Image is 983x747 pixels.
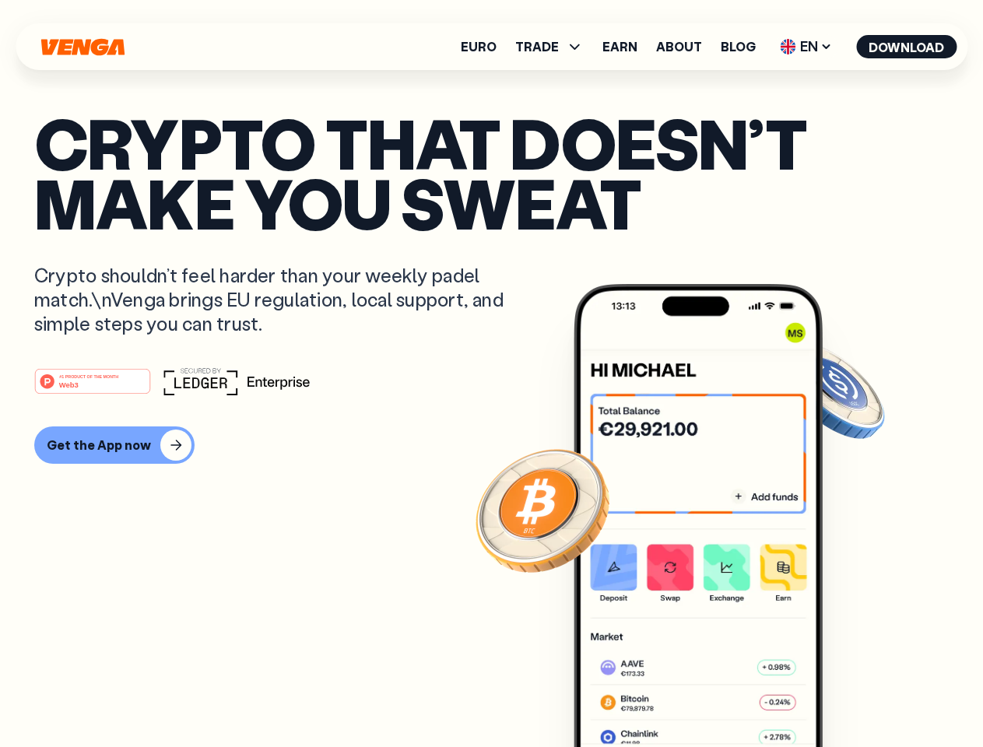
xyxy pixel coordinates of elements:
div: Get the App now [47,437,151,453]
a: #1 PRODUCT OF THE MONTHWeb3 [34,377,151,398]
p: Crypto that doesn’t make you sweat [34,113,949,232]
span: EN [774,34,837,59]
svg: Home [39,38,126,56]
tspan: Web3 [59,380,79,388]
a: Euro [461,40,497,53]
img: Bitcoin [472,440,613,580]
button: Get the App now [34,426,195,464]
button: Download [856,35,957,58]
p: Crypto shouldn’t feel harder than your weekly padel match.\nVenga brings EU regulation, local sup... [34,263,526,336]
img: USDC coin [776,335,888,447]
img: flag-uk [780,39,795,54]
span: TRADE [515,40,559,53]
a: Blog [721,40,756,53]
a: Earn [602,40,637,53]
a: Get the App now [34,426,949,464]
span: TRADE [515,37,584,56]
a: About [656,40,702,53]
tspan: #1 PRODUCT OF THE MONTH [59,373,118,378]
